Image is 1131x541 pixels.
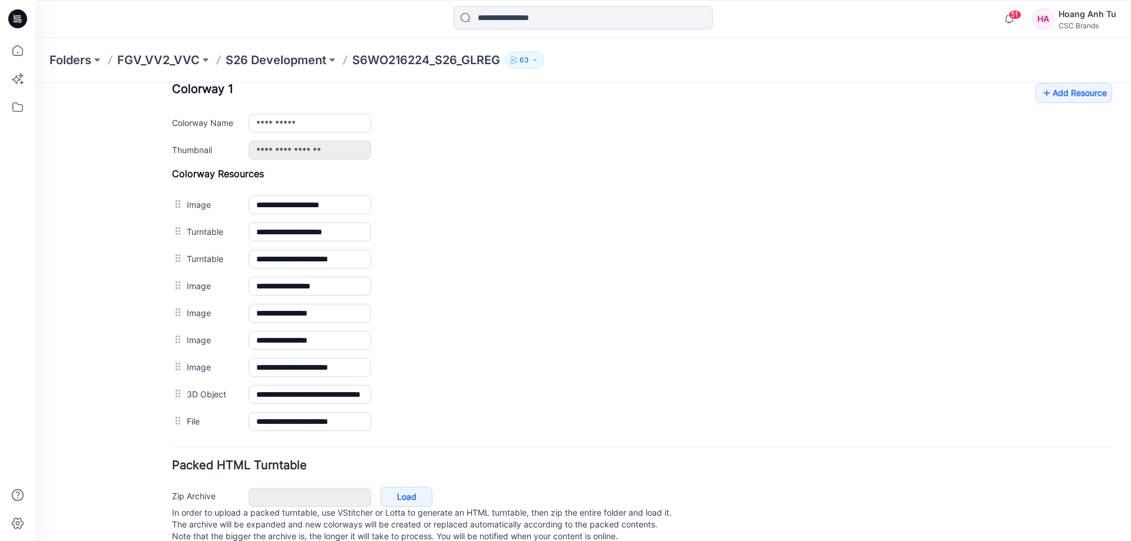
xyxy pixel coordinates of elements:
label: Image [151,197,201,210]
a: Folders [49,52,91,68]
label: Image [151,224,201,237]
p: S6WO216224_S26_GLREG [352,52,500,68]
div: CSC Brands [1059,21,1116,30]
a: FGV_VV2_VVC [117,52,200,68]
h4: Packed HTML Turntable [137,377,1077,389]
label: Thumbnail [137,61,201,74]
button: 63 [505,52,544,68]
label: 3D Object [151,305,201,318]
label: File [151,332,201,345]
label: Turntable [151,142,201,155]
label: Zip Archive [137,407,201,420]
label: Image [151,115,201,128]
label: Image [151,278,201,291]
a: Add Resource [1000,1,1077,21]
a: S26 Development [226,52,326,68]
div: HA [1033,8,1054,29]
p: In order to upload a packed turntable, use VStitcher or Lotta to generate an HTML turntable, then... [137,424,1077,460]
label: Colorway Name [137,34,201,47]
iframe: edit-style [35,82,1131,541]
label: Image [151,251,201,264]
div: Hoang Anh Tu [1059,7,1116,21]
span: 51 [1008,10,1021,19]
a: Load [345,404,397,424]
label: Turntable [151,170,201,182]
h4: Colorway Resources [137,85,1077,97]
p: 63 [520,54,529,67]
